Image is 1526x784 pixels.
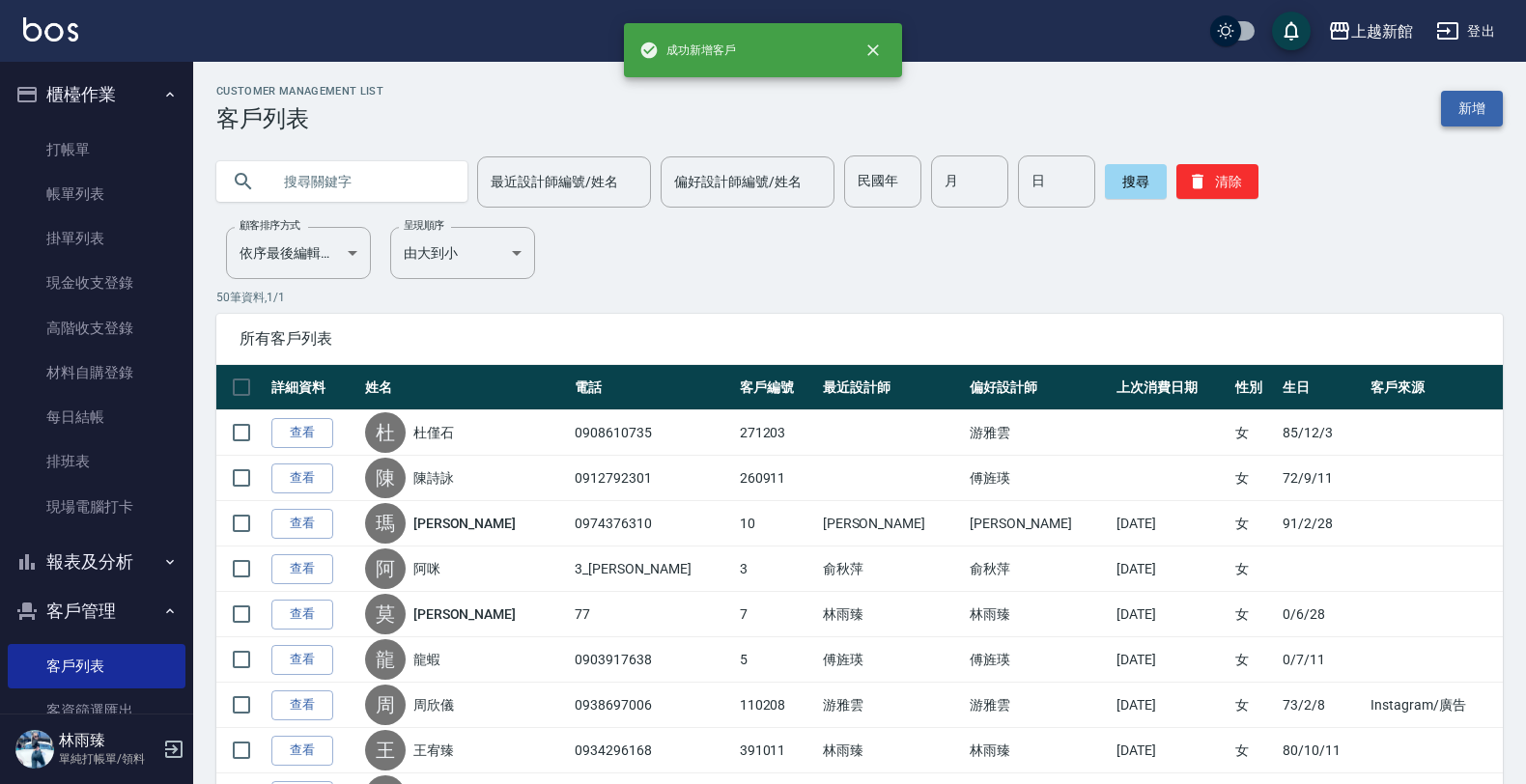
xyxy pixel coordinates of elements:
[413,650,440,669] a: 龍蝦
[1278,501,1366,546] td: 91/2/28
[8,485,185,529] a: 現場電腦打卡
[271,600,333,630] a: 查看
[8,395,185,439] a: 每日結帳
[413,514,516,533] a: [PERSON_NAME]
[8,172,185,216] a: 帳單列表
[818,683,965,728] td: 游雅雲
[8,70,185,120] button: 櫃檯作業
[365,685,406,725] div: 周
[965,637,1112,683] td: 傅旌瑛
[965,592,1112,637] td: 林雨臻
[735,546,818,592] td: 3
[365,458,406,498] div: 陳
[570,683,734,728] td: 0938697006
[271,645,333,675] a: 查看
[216,289,1503,306] p: 50 筆資料, 1 / 1
[8,261,185,305] a: 現金收支登錄
[365,639,406,680] div: 龍
[1230,683,1279,728] td: 女
[1176,164,1258,199] button: 清除
[365,503,406,544] div: 瑪
[1230,592,1279,637] td: 女
[1278,728,1366,773] td: 80/10/11
[8,216,185,261] a: 掛單列表
[413,695,454,714] a: 周欣儀
[271,736,333,766] a: 查看
[818,546,965,592] td: 俞秋萍
[639,41,736,60] span: 成功新增客戶
[965,365,1112,410] th: 偏好設計師
[1320,12,1421,51] button: 上越新館
[226,227,371,279] div: 依序最後編輯時間
[1230,637,1279,683] td: 女
[1366,683,1503,728] td: Instagram/廣告
[1278,456,1366,501] td: 72/9/11
[1441,91,1503,126] a: 新增
[852,29,894,71] button: close
[240,329,1480,349] span: 所有客戶列表
[1351,19,1413,43] div: 上越新館
[413,741,454,760] a: 王宥臻
[1278,637,1366,683] td: 0/7/11
[1366,365,1503,410] th: 客戶來源
[8,350,185,395] a: 材料自購登錄
[1105,164,1167,199] button: 搜尋
[735,501,818,546] td: 10
[1428,14,1503,49] button: 登出
[1112,683,1230,728] td: [DATE]
[59,750,157,768] p: 單純打帳單/領料
[1278,365,1366,410] th: 生日
[271,690,333,720] a: 查看
[413,559,440,578] a: 阿咪
[570,501,734,546] td: 0974376310
[8,537,185,587] button: 報表及分析
[1278,683,1366,728] td: 73/2/8
[965,410,1112,456] td: 游雅雲
[1112,365,1230,410] th: 上次消費日期
[1278,410,1366,456] td: 85/12/3
[413,423,454,442] a: 杜僅石
[735,410,818,456] td: 271203
[365,412,406,453] div: 杜
[1112,637,1230,683] td: [DATE]
[267,365,360,410] th: 詳細資料
[735,683,818,728] td: 110208
[965,501,1112,546] td: [PERSON_NAME]
[1112,728,1230,773] td: [DATE]
[570,546,734,592] td: 3_[PERSON_NAME]
[1278,592,1366,637] td: 0/6/28
[8,688,185,733] a: 客資篩選匯出
[570,592,734,637] td: 77
[735,728,818,773] td: 391011
[1112,546,1230,592] td: [DATE]
[15,730,54,769] img: Person
[1230,410,1279,456] td: 女
[1230,456,1279,501] td: 女
[818,728,965,773] td: 林雨臻
[271,418,333,448] a: 查看
[1230,546,1279,592] td: 女
[23,17,78,42] img: Logo
[1112,592,1230,637] td: [DATE]
[271,509,333,539] a: 查看
[390,227,535,279] div: 由大到小
[365,730,406,770] div: 王
[965,456,1112,501] td: 傅旌瑛
[8,306,185,350] a: 高階收支登錄
[271,463,333,493] a: 查看
[413,468,454,488] a: 陳詩詠
[570,637,734,683] td: 0903917638
[1272,12,1311,50] button: save
[8,586,185,636] button: 客戶管理
[818,592,965,637] td: 林雨臻
[216,105,383,132] h3: 客戶列表
[965,546,1112,592] td: 俞秋萍
[1230,728,1279,773] td: 女
[216,85,383,98] h2: Customer Management List
[735,365,818,410] th: 客戶編號
[570,410,734,456] td: 0908610735
[1230,365,1279,410] th: 性別
[59,731,157,750] h5: 林雨臻
[1112,501,1230,546] td: [DATE]
[570,456,734,501] td: 0912792301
